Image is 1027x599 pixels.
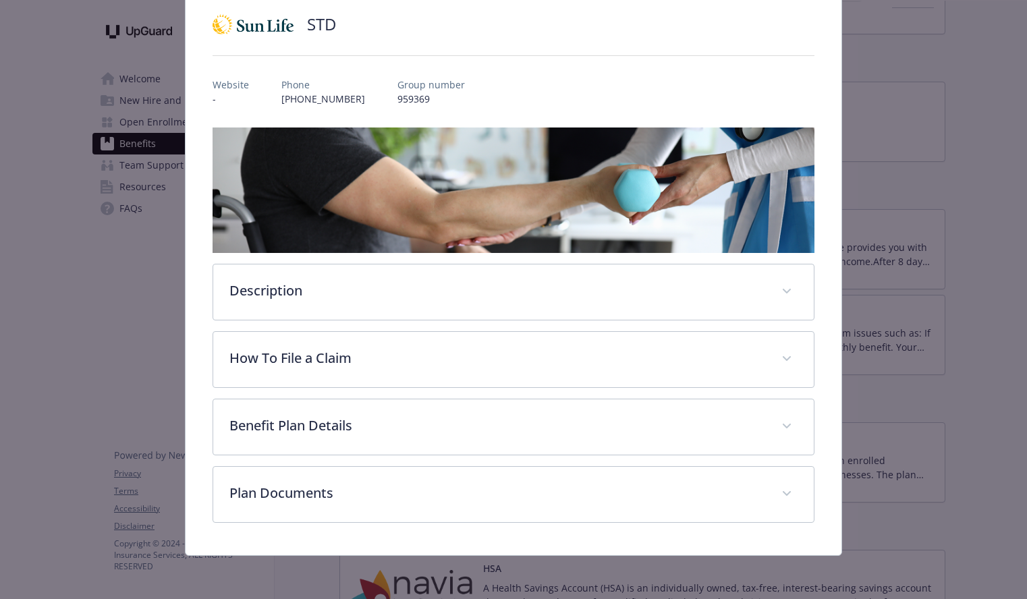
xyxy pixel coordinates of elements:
h2: STD [307,13,336,36]
p: Plan Documents [229,483,765,503]
div: How To File a Claim [213,332,814,387]
p: Description [229,281,765,301]
div: Description [213,264,814,320]
p: - [213,92,249,106]
p: Website [213,78,249,92]
p: How To File a Claim [229,348,765,368]
div: Benefit Plan Details [213,399,814,455]
p: Group number [397,78,465,92]
p: Phone [281,78,365,92]
p: Benefit Plan Details [229,416,765,436]
p: [PHONE_NUMBER] [281,92,365,106]
img: banner [213,127,814,253]
p: 959369 [397,92,465,106]
div: Plan Documents [213,467,814,522]
img: Sun Life Financial [213,4,294,45]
